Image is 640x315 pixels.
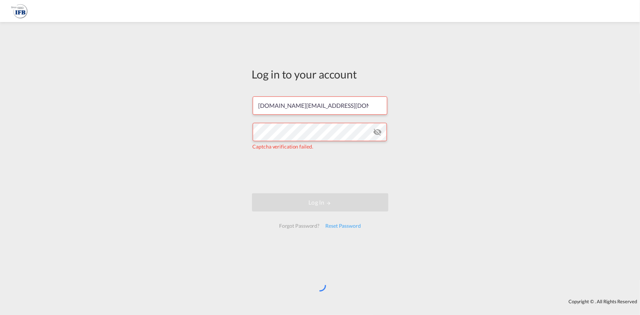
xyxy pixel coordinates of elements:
div: Log in to your account [252,66,388,82]
button: LOGIN [252,193,388,212]
img: b628ab10256c11eeb52753acbc15d091.png [11,3,28,19]
md-icon: icon-eye-off [373,128,382,136]
iframe: reCAPTCHA [264,157,376,186]
div: Reset Password [322,219,364,232]
div: Forgot Password? [276,219,322,232]
input: Enter email/phone number [253,96,387,115]
span: Captcha verification failed. [253,143,313,150]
